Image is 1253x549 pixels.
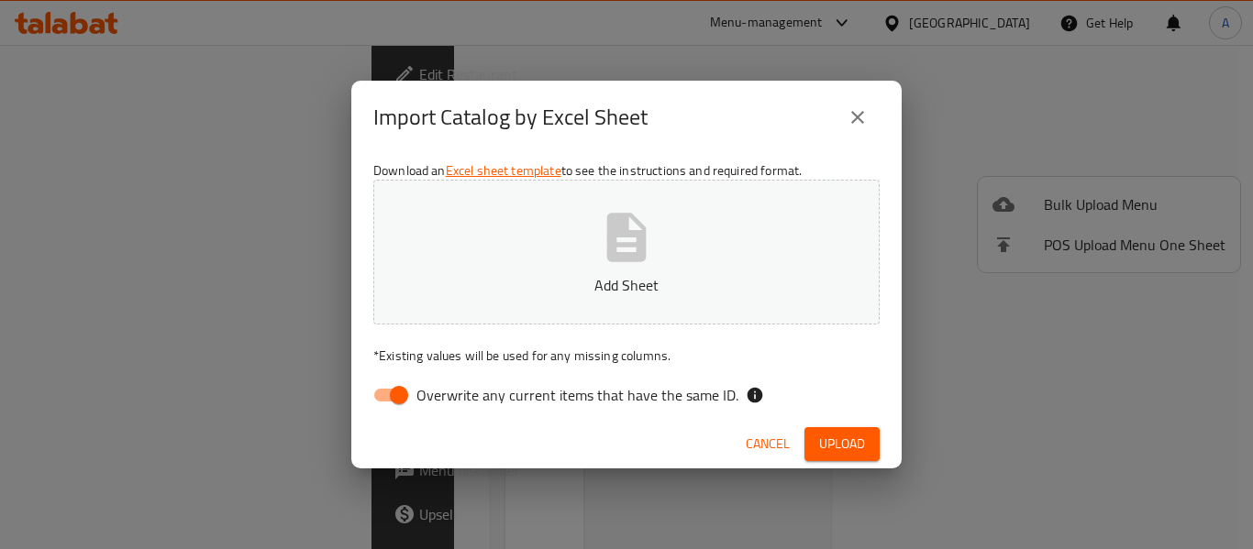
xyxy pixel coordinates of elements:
[402,274,851,296] p: Add Sheet
[373,346,880,365] p: Existing values will be used for any missing columns.
[373,103,648,132] h2: Import Catalog by Excel Sheet
[351,154,902,420] div: Download an to see the instructions and required format.
[819,433,865,456] span: Upload
[738,427,797,461] button: Cancel
[746,433,790,456] span: Cancel
[804,427,880,461] button: Upload
[746,386,764,404] svg: If the overwrite option isn't selected, then the items that match an existing ID will be ignored ...
[373,180,880,324] button: Add Sheet
[446,159,561,182] a: Excel sheet template
[836,95,880,139] button: close
[416,384,738,406] span: Overwrite any current items that have the same ID.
